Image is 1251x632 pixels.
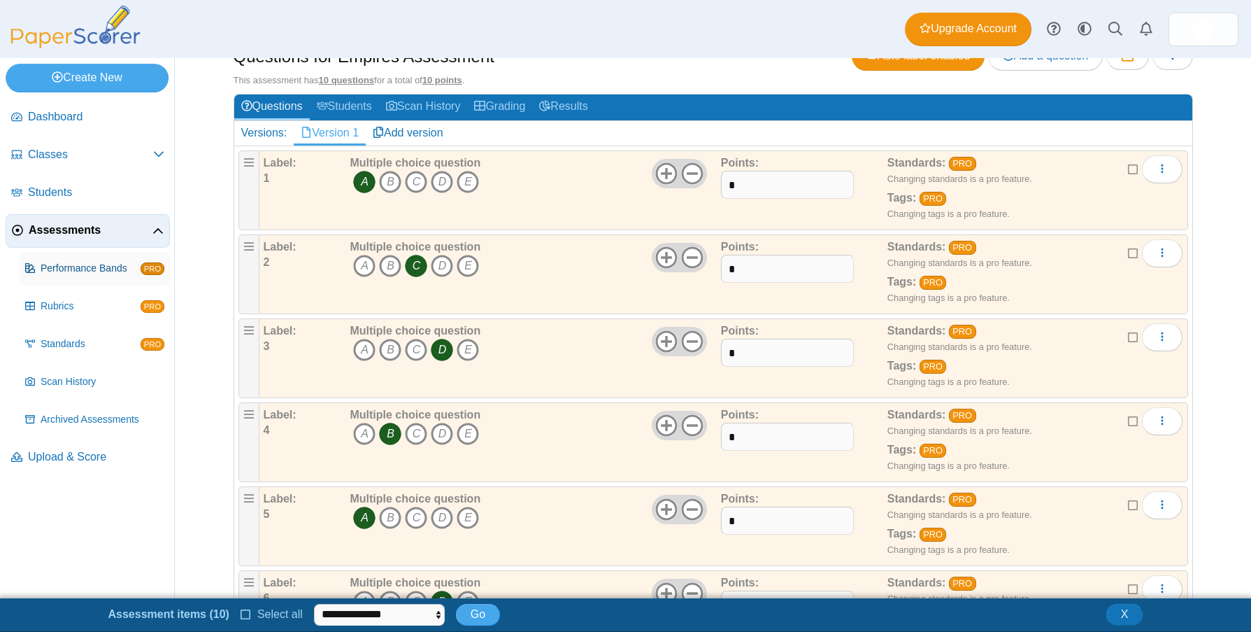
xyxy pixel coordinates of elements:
i: D [431,255,453,277]
a: PaperScorer [6,38,145,50]
a: Students [310,94,379,120]
b: Points: [721,241,759,253]
b: Multiple choice question [350,241,480,253]
span: Dashboard [28,109,164,125]
i: C [405,507,427,529]
i: C [405,423,427,445]
small: Changing tags is a pro feature. [887,293,1010,303]
button: More options [1142,575,1182,603]
b: Multiple choice question [350,325,480,337]
button: Go [456,604,500,625]
div: This assessment has for a total of . [234,74,1193,87]
small: Changing tags is a pro feature. [887,545,1010,555]
a: PRO [949,577,976,591]
span: PRO [141,300,164,313]
small: Changing standards is a pro feature. [887,258,1032,268]
a: PRO [920,192,947,206]
small: Changing tags is a pro feature. [887,461,1010,471]
a: PRO [920,528,947,542]
a: Standards PRO [20,328,170,361]
b: Label: [264,241,296,253]
i: E [457,423,479,445]
span: Students [28,185,164,200]
a: Scan History [20,365,170,399]
b: Standards: [887,493,946,505]
span: Performance Bands [41,262,141,276]
i: B [379,507,401,529]
i: E [457,591,479,613]
span: Go [471,608,485,620]
i: E [457,339,479,361]
a: Students [6,176,170,210]
i: D [431,339,453,361]
i: B [379,591,401,613]
div: Drag handle [238,486,259,566]
a: Create New [6,64,169,92]
img: ps.Y0OAolr6RPehrr6a [1192,18,1215,41]
small: Changing standards is a pro feature. [887,510,1032,520]
u: 10 questions [319,75,374,85]
li: Assessment items (10) [108,607,229,622]
div: Drag handle [238,318,259,398]
button: More options [1142,407,1182,435]
i: A [353,591,376,613]
b: Tags: [887,192,916,204]
a: Add version [366,121,450,145]
b: Standards: [887,157,946,169]
span: Upgrade Account [920,21,1017,36]
a: Grading [467,94,532,120]
a: Results [532,94,594,120]
b: Multiple choice question [350,493,480,505]
a: PRO [949,325,976,339]
a: PRO [949,409,976,423]
a: Classes [6,139,170,172]
b: 4 [264,424,270,436]
a: PRO [920,276,947,290]
small: Changing standards is a pro feature. [887,594,1032,604]
i: B [379,423,401,445]
b: Multiple choice question [350,157,480,169]
span: PRO [141,338,164,351]
b: Label: [264,577,296,589]
span: Classes [28,147,153,162]
a: Scan History [379,94,468,120]
b: Points: [721,157,759,169]
small: Changing tags is a pro feature. [887,377,1010,387]
u: 10 points [422,75,462,85]
i: B [379,171,401,193]
i: B [379,339,401,361]
i: C [405,255,427,277]
b: Multiple choice question [350,409,480,421]
i: D [431,423,453,445]
b: Standards: [887,577,946,589]
small: Changing tags is a pro feature. [887,209,1010,219]
span: Assessments [29,223,152,238]
small: Changing standards is a pro feature. [887,174,1032,184]
a: Version 1 [294,121,366,145]
button: Close [1106,604,1143,625]
b: Label: [264,157,296,169]
b: Points: [721,577,759,589]
span: X [1121,608,1129,620]
span: Rubrics [41,300,141,314]
i: D [431,591,453,613]
b: Tags: [887,444,916,456]
b: 6 [264,592,270,604]
div: Drag handle [238,234,259,314]
i: C [405,591,427,613]
b: 1 [264,172,270,184]
b: Tags: [887,360,916,372]
button: More options [1142,323,1182,351]
a: Dashboard [6,101,170,134]
a: PRO [920,444,947,458]
i: A [353,255,376,277]
span: Jeanie Hernandez [1192,18,1215,41]
b: Label: [264,409,296,421]
i: A [353,423,376,445]
a: Alerts [1131,14,1161,45]
div: Drag handle [238,150,259,230]
b: 2 [264,256,270,268]
i: D [431,507,453,529]
a: Rubrics PRO [20,290,170,323]
b: Label: [264,493,296,505]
